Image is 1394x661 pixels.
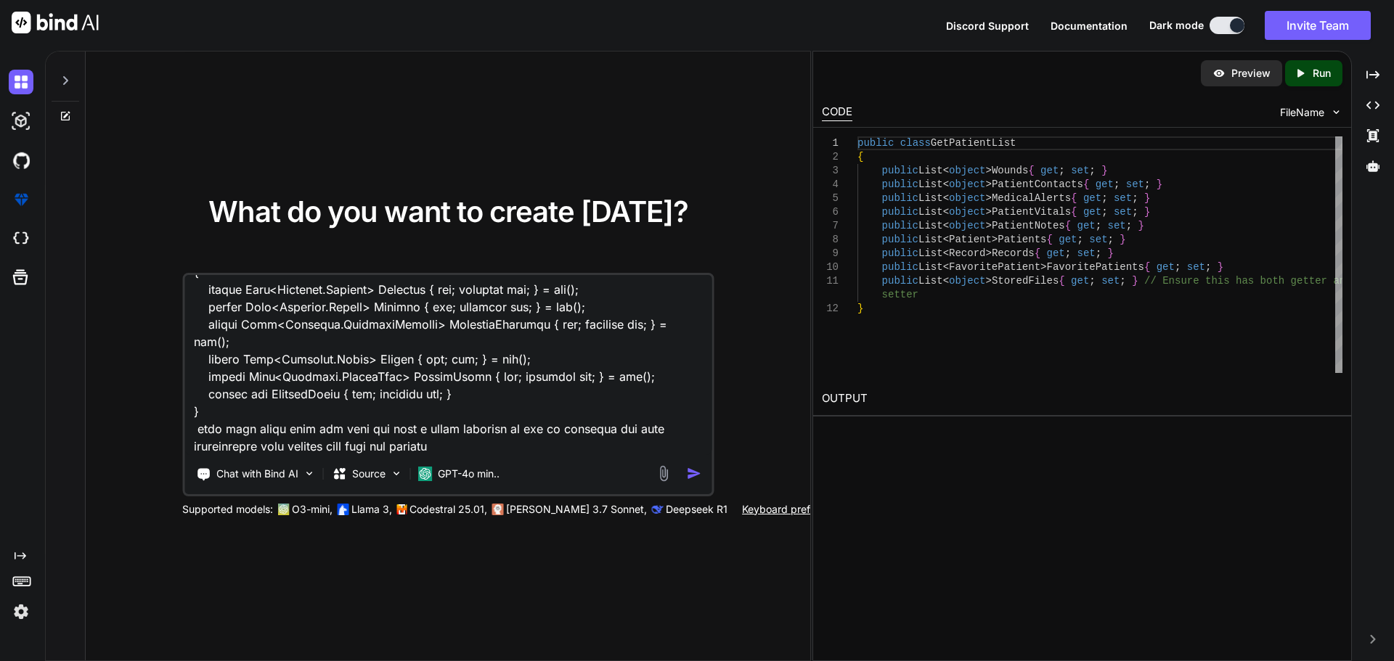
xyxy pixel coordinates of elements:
[813,382,1351,416] h2: OUTPUT
[822,247,839,260] div: 9
[822,302,839,316] div: 12
[918,275,943,287] span: List
[1265,11,1371,40] button: Invite Team
[900,137,930,149] span: class
[666,502,727,517] p: Deepseek R1
[822,104,852,121] div: CODE
[881,192,918,204] span: public
[992,220,1065,231] span: PatientNotes
[942,206,948,218] span: <
[1089,275,1095,287] span: ;
[1051,18,1128,33] button: Documentation
[930,137,1016,149] span: GetPatientList
[918,192,943,204] span: List
[1138,220,1144,231] span: }
[1071,165,1089,176] span: set
[822,150,839,164] div: 2
[351,502,392,517] p: Llama 3,
[1077,234,1083,245] span: ;
[949,206,985,218] span: object
[9,187,33,212] img: premium
[1330,106,1342,118] img: chevron down
[918,247,943,259] span: List
[9,226,33,251] img: cloudideIcon
[822,136,839,150] div: 1
[1046,234,1052,245] span: {
[857,137,894,149] span: public
[1205,261,1211,273] span: ;
[949,165,985,176] span: object
[1107,247,1113,259] span: }
[992,206,1071,218] span: PatientVitals
[1144,192,1150,204] span: }
[1217,261,1223,273] span: }
[216,467,298,481] p: Chat with Bind AI
[1071,192,1077,204] span: {
[1059,165,1064,176] span: ;
[822,233,839,247] div: 8
[1064,220,1070,231] span: {
[1107,234,1113,245] span: ;
[742,502,848,517] p: Keyboard preferences
[1095,220,1101,231] span: ;
[949,275,985,287] span: object
[1077,220,1095,231] span: get
[992,247,1035,259] span: Records
[881,275,918,287] span: public
[1083,192,1101,204] span: get
[942,220,948,231] span: <
[822,205,839,219] div: 6
[1120,275,1125,287] span: ;
[12,12,99,33] img: Bind AI
[822,219,839,233] div: 7
[881,289,918,300] span: setter
[992,192,1071,204] span: MedicalAlerts
[998,234,1046,245] span: Patients
[1028,165,1034,176] span: {
[992,275,1059,287] span: StoredFiles
[985,165,991,176] span: >
[857,151,863,163] span: {
[992,178,1083,190] span: PatientContacts
[985,247,991,259] span: >
[1313,66,1331,81] p: Run
[918,220,943,231] span: List
[417,467,432,481] img: GPT-4o mini
[1071,206,1077,218] span: {
[1156,261,1174,273] span: get
[1040,165,1059,176] span: get
[1231,66,1271,81] p: Preview
[949,178,985,190] span: object
[942,247,948,259] span: <
[822,260,839,274] div: 10
[1089,165,1095,176] span: ;
[985,192,991,204] span: >
[942,234,948,245] span: <
[1144,275,1352,287] span: // Ensure this has both getter and
[949,234,992,245] span: Patient
[492,504,503,515] img: claude
[992,234,998,245] span: >
[409,502,487,517] p: Codestral 25.01,
[1114,192,1132,204] span: set
[1051,20,1128,32] span: Documentation
[1280,105,1324,120] span: FileName
[949,192,985,204] span: object
[1059,234,1077,245] span: get
[985,178,991,190] span: >
[1107,220,1125,231] span: set
[1083,206,1101,218] span: get
[918,261,943,273] span: List
[881,247,918,259] span: public
[9,109,33,134] img: darkAi-studio
[651,504,663,515] img: claude
[822,178,839,192] div: 4
[949,247,985,259] span: Record
[182,502,273,517] p: Supported models:
[857,303,863,314] span: }
[352,467,386,481] p: Source
[1114,178,1120,190] span: ;
[1144,206,1150,218] span: }
[946,18,1029,33] button: Discord Support
[992,165,1028,176] span: Wounds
